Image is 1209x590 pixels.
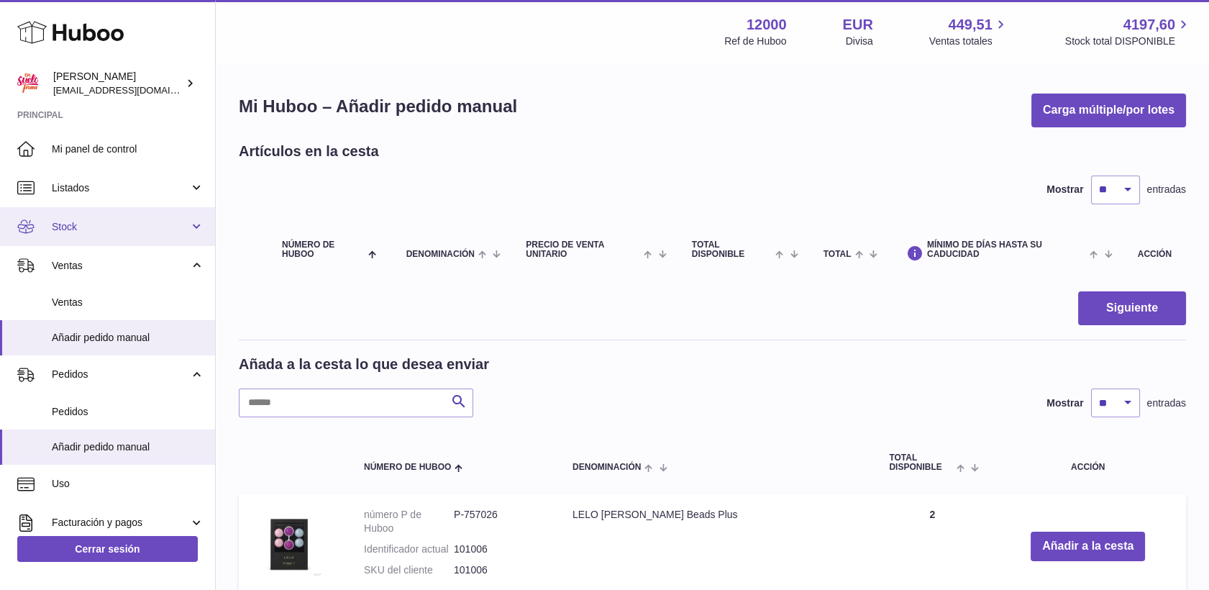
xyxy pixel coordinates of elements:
span: Facturación y pagos [52,516,189,530]
strong: 12000 [747,15,787,35]
label: Mostrar [1046,396,1083,410]
span: [EMAIL_ADDRESS][DOMAIN_NAME] [53,84,211,96]
h1: Mi Huboo – Añadir pedido manual [239,95,517,118]
label: Mostrar [1046,183,1083,196]
div: [PERSON_NAME] [53,70,183,97]
span: Denominación [572,463,641,472]
dt: número P de Huboo [364,508,454,535]
span: Stock total DISPONIBLE [1065,35,1192,48]
button: Añadir a la cesta [1031,532,1145,561]
span: Añadir pedido manual [52,440,204,454]
div: Ref de Huboo [724,35,786,48]
span: Ventas [52,296,204,309]
span: entradas [1147,183,1186,196]
th: Acción [990,439,1186,486]
span: Total DISPONIBLE [692,240,772,259]
span: Mínimo de días hasta su caducidad [927,240,1086,259]
a: 4197,60 Stock total DISPONIBLE [1065,15,1192,48]
span: Total [824,250,852,259]
div: Divisa [846,35,873,48]
a: Cerrar sesión [17,536,198,562]
span: Pedidos [52,405,204,419]
a: 449,51 Ventas totales [929,15,1009,48]
button: Siguiente [1078,291,1186,325]
span: Pedidos [52,368,189,381]
span: Listados [52,181,189,195]
span: Ventas [52,259,189,273]
span: Stock [52,220,189,234]
h2: Artículos en la cesta [239,142,379,161]
dd: 101006 [454,543,544,556]
img: mar@ensuelofirme.com [17,73,39,94]
span: Añadir pedido manual [52,331,204,345]
span: Mi panel de control [52,142,204,156]
span: Número de Huboo [282,240,365,259]
span: Ventas totales [929,35,1009,48]
span: Uso [52,477,204,491]
dd: 101006 [454,563,544,577]
span: 4197,60 [1123,15,1175,35]
div: Acción [1138,250,1172,259]
span: Precio de venta unitario [526,240,640,259]
strong: EUR [843,15,873,35]
span: 449,51 [949,15,993,35]
dt: Identificador actual [364,543,454,556]
h2: Añada a la cesta lo que desea enviar [239,355,489,374]
span: Denominación [406,250,475,259]
dt: SKU del cliente [364,563,454,577]
button: Carga múltiple/por lotes [1031,94,1186,127]
span: Total DISPONIBLE [889,453,953,472]
span: entradas [1147,396,1186,410]
span: Número de Huboo [364,463,451,472]
img: LELO LUNA Beads Plus [253,508,325,580]
dd: P-757026 [454,508,544,535]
